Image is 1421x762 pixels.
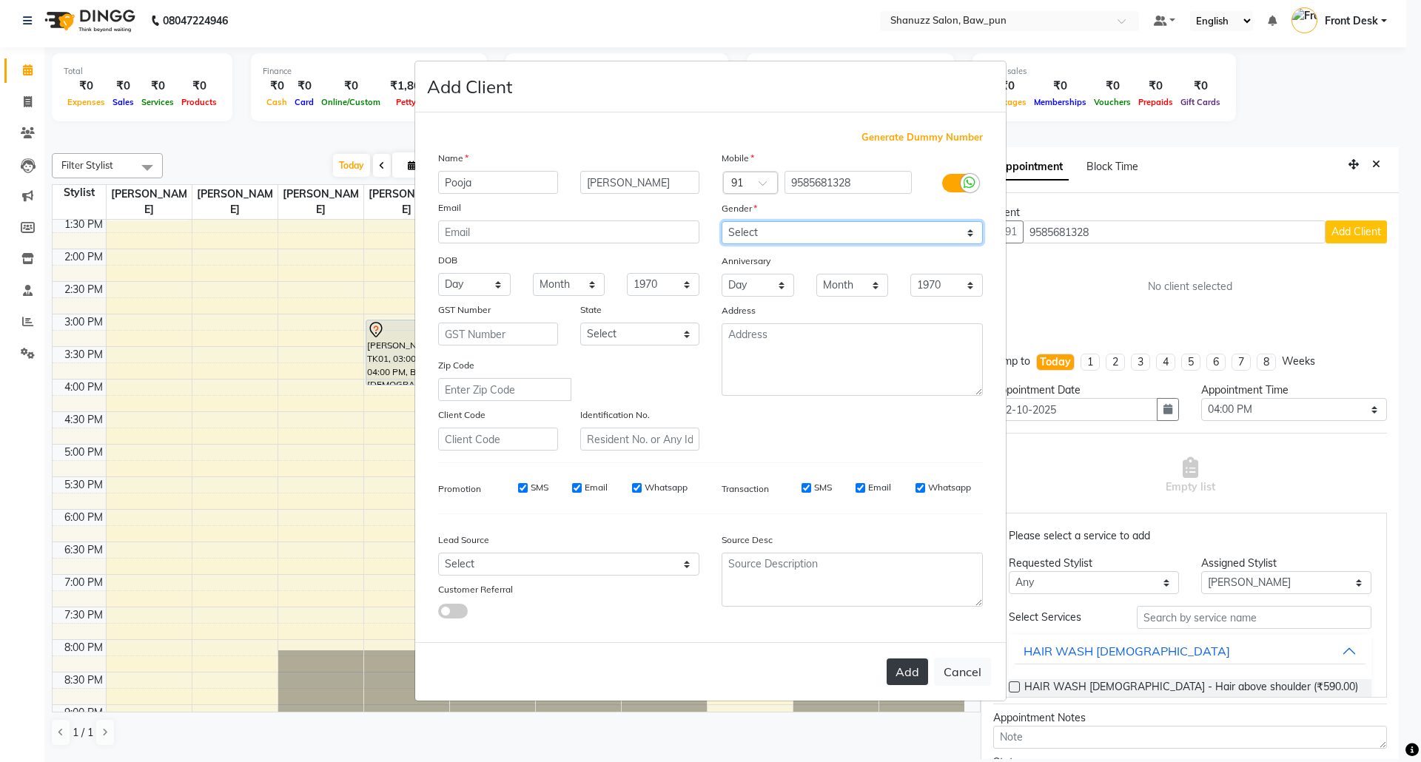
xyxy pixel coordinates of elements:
label: SMS [531,481,548,494]
input: First Name [438,171,558,194]
label: Transaction [722,482,769,496]
label: Whatsapp [928,481,971,494]
label: Gender [722,202,757,215]
label: Whatsapp [645,481,688,494]
label: Customer Referral [438,583,513,596]
label: Identification No. [580,408,650,422]
input: Resident No. or Any Id [580,428,700,451]
label: Promotion [438,482,481,496]
label: Client Code [438,408,486,422]
input: Email [438,220,699,243]
button: Cancel [934,658,991,686]
label: Email [585,481,608,494]
label: Zip Code [438,359,474,372]
label: Mobile [722,152,754,165]
label: Lead Source [438,533,489,547]
label: State [580,303,602,317]
label: DOB [438,254,457,267]
label: Anniversary [722,254,770,268]
input: Mobile [785,171,913,194]
label: Address [722,304,756,317]
input: Enter Zip Code [438,378,571,401]
label: Source Desc [722,533,773,547]
label: Email [438,201,461,215]
h4: Add Client [427,73,512,100]
input: Client Code [438,428,558,451]
label: Email [868,481,891,494]
button: Add [887,658,928,685]
label: GST Number [438,303,491,317]
label: SMS [814,481,832,494]
input: GST Number [438,323,558,345]
input: Last Name [580,171,700,194]
label: Name [438,152,468,165]
span: Generate Dummy Number [861,130,983,145]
